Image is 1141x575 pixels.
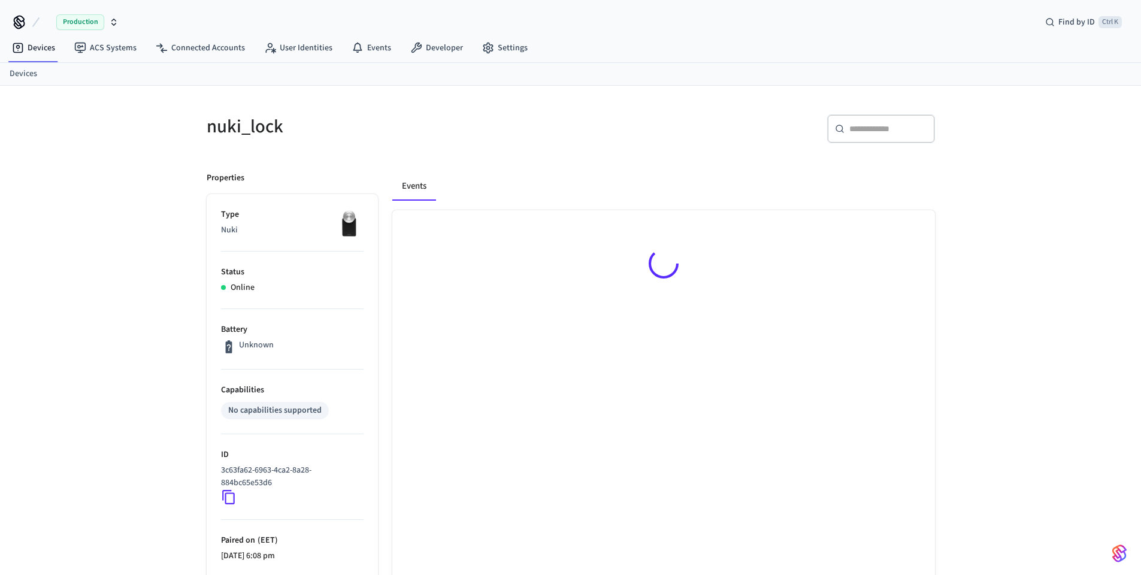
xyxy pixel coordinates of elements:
img: SeamLogoGradient.69752ec5.svg [1112,544,1127,563]
button: Events [392,172,436,201]
p: 3c63fa62-6963-4ca2-8a28-884bc65e53d6 [221,464,359,489]
span: Ctrl K [1098,16,1122,28]
a: Events [342,37,401,59]
p: Status [221,266,364,279]
span: ( EET ) [255,534,278,546]
p: Unknown [239,339,274,352]
span: Production [56,14,104,30]
img: Nuki Smart Lock 3.0 Pro Black, Front [334,208,364,238]
p: Online [231,282,255,294]
p: Capabilities [221,384,364,397]
a: ACS Systems [65,37,146,59]
p: [DATE] 6:08 pm [221,550,364,562]
p: Properties [207,172,244,184]
h5: nuki_lock [207,114,564,139]
p: Paired on [221,534,364,547]
div: No capabilities supported [228,404,322,417]
div: ant example [392,172,935,201]
div: Find by IDCtrl K [1036,11,1131,33]
a: User Identities [255,37,342,59]
p: Type [221,208,364,221]
a: Devices [2,37,65,59]
p: Nuki [221,224,364,237]
a: Devices [10,68,37,80]
p: Battery [221,323,364,336]
a: Settings [473,37,537,59]
a: Developer [401,37,473,59]
p: ID [221,449,364,461]
span: Find by ID [1058,16,1095,28]
a: Connected Accounts [146,37,255,59]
